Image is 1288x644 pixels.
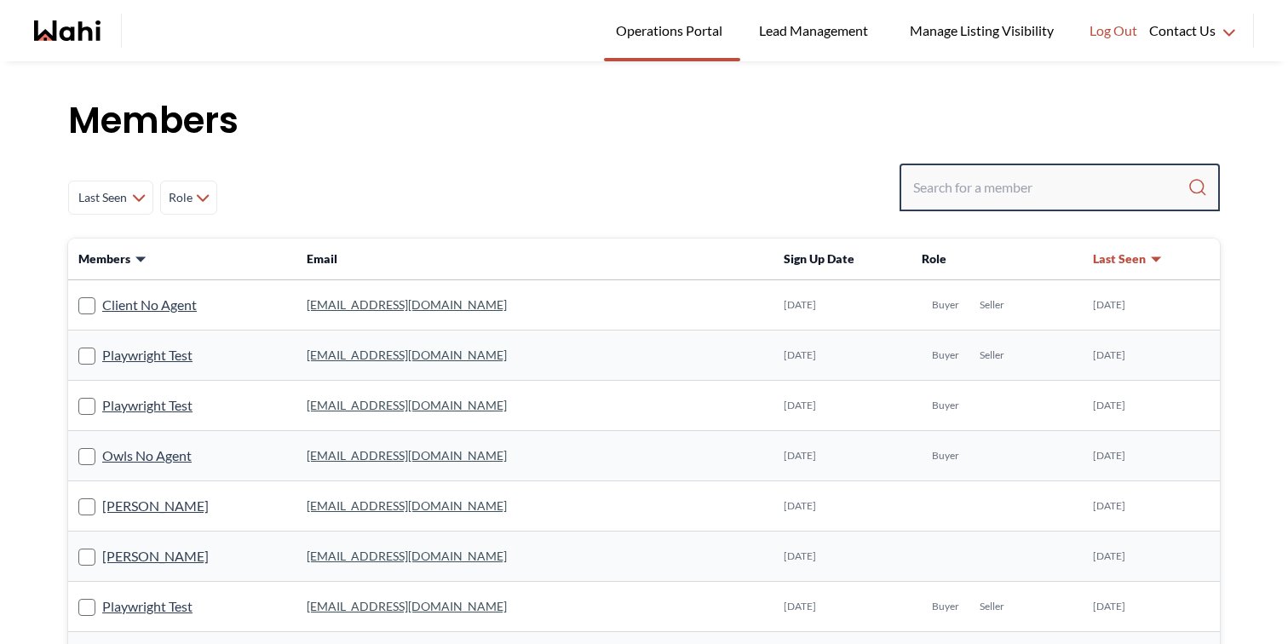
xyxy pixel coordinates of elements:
[307,498,507,513] a: [EMAIL_ADDRESS][DOMAIN_NAME]
[773,532,911,582] td: [DATE]
[784,251,854,266] span: Sign Up Date
[1083,331,1220,381] td: [DATE]
[78,250,147,267] button: Members
[34,20,101,41] a: Wahi homepage
[168,182,193,213] span: Role
[307,448,507,463] a: [EMAIL_ADDRESS][DOMAIN_NAME]
[102,344,193,366] a: Playwright Test
[773,381,911,431] td: [DATE]
[1090,20,1137,42] span: Log Out
[307,398,507,412] a: [EMAIL_ADDRESS][DOMAIN_NAME]
[102,595,193,618] a: Playwright Test
[773,280,911,331] td: [DATE]
[307,599,507,613] a: [EMAIL_ADDRESS][DOMAIN_NAME]
[932,348,959,362] span: Buyer
[1093,250,1146,267] span: Last Seen
[932,449,959,463] span: Buyer
[932,298,959,312] span: Buyer
[307,297,507,312] a: [EMAIL_ADDRESS][DOMAIN_NAME]
[1083,582,1220,632] td: [DATE]
[307,549,507,563] a: [EMAIL_ADDRESS][DOMAIN_NAME]
[759,20,874,42] span: Lead Management
[913,172,1187,203] input: Search input
[102,394,193,417] a: Playwright Test
[616,20,728,42] span: Operations Portal
[102,545,209,567] a: [PERSON_NAME]
[307,251,337,266] span: Email
[307,348,507,362] a: [EMAIL_ADDRESS][DOMAIN_NAME]
[76,182,129,213] span: Last Seen
[980,600,1004,613] span: Seller
[980,298,1004,312] span: Seller
[980,348,1004,362] span: Seller
[102,445,192,467] a: Owls No Agent
[102,294,197,316] a: Client No Agent
[922,251,946,266] span: Role
[102,495,209,517] a: [PERSON_NAME]
[773,481,911,532] td: [DATE]
[1093,250,1163,267] button: Last Seen
[1083,431,1220,481] td: [DATE]
[932,600,959,613] span: Buyer
[773,582,911,632] td: [DATE]
[1083,280,1220,331] td: [DATE]
[78,250,130,267] span: Members
[68,95,1220,147] h1: Members
[932,399,959,412] span: Buyer
[773,431,911,481] td: [DATE]
[1083,481,1220,532] td: [DATE]
[1083,381,1220,431] td: [DATE]
[905,20,1059,42] span: Manage Listing Visibility
[773,331,911,381] td: [DATE]
[1083,532,1220,582] td: [DATE]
